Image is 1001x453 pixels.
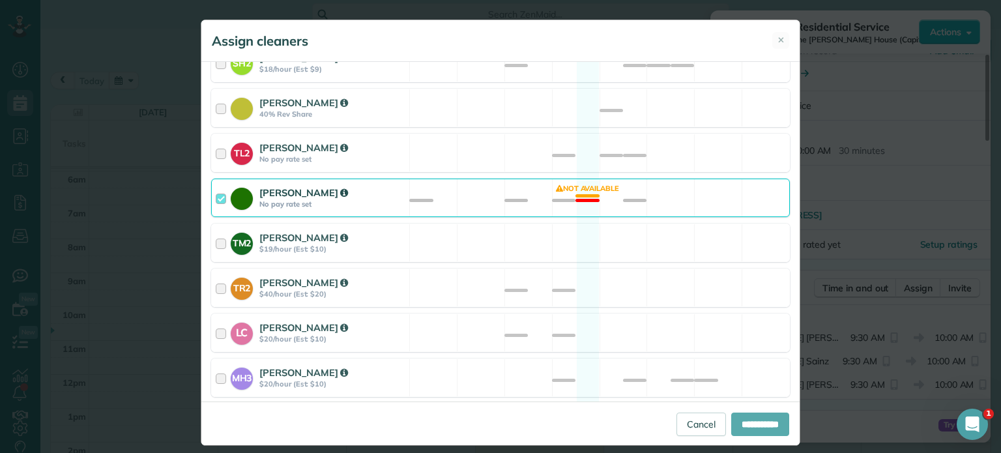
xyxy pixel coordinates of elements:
strong: $19/hour (Est: $10) [259,244,405,254]
strong: $20/hour (Est: $10) [259,334,405,343]
strong: TR2 [231,278,253,295]
strong: [PERSON_NAME] [259,276,348,289]
strong: [PERSON_NAME] [259,231,348,244]
strong: $20/hour (Est: $10) [259,379,405,388]
h5: Assign cleaners [212,32,308,50]
strong: LC [231,323,253,341]
iframe: Intercom live chat [957,409,988,440]
strong: [PERSON_NAME] [259,96,348,109]
a: Cancel [676,413,726,436]
strong: $40/hour (Est: $20) [259,289,405,299]
strong: [PERSON_NAME] [259,366,348,379]
strong: $18/hour (Est: $9) [259,65,405,74]
strong: [PERSON_NAME] [259,141,348,154]
span: 1 [983,409,994,419]
strong: TL2 [231,143,253,160]
strong: No pay rate set [259,154,405,164]
strong: MH3 [231,368,253,385]
strong: [PERSON_NAME] [259,51,348,64]
strong: No pay rate set [259,199,405,209]
strong: 40% Rev Share [259,110,405,119]
span: ✕ [777,34,785,46]
strong: TM2 [231,233,253,250]
strong: [PERSON_NAME] [259,321,348,334]
strong: [PERSON_NAME] [259,186,348,199]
